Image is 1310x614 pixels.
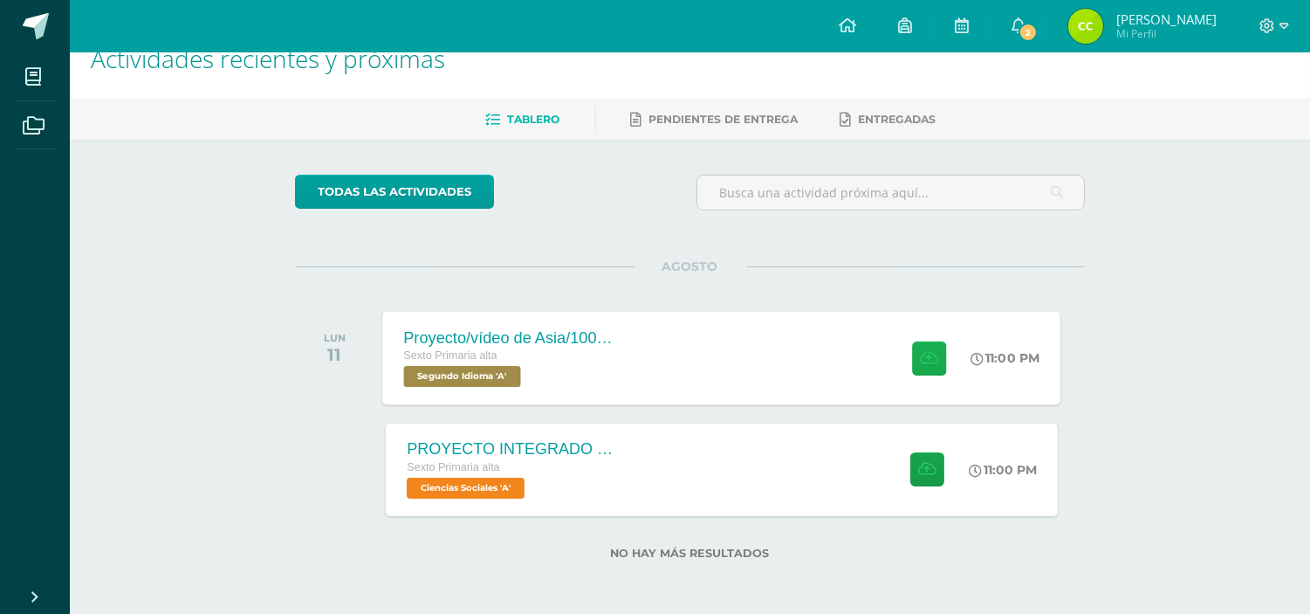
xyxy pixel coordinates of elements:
span: Ciencias Sociales 'A' [407,478,525,499]
span: Sexto Primaria alta [407,461,499,473]
div: PROYECTO INTEGRADO DE CIENCIAS SOCIALES Y KAQCHIQUEL, VALOR 30 PUNTOS. [407,440,616,459]
div: 11:00 PM [971,350,1040,366]
span: Actividades recientes y próximas [91,42,445,75]
label: No hay más resultados [295,547,1085,560]
div: 11 [324,344,346,365]
span: Mi Perfil [1116,26,1217,41]
span: Segundo Idioma 'A' [404,366,521,387]
span: Sexto Primaria alta [404,349,497,362]
input: Busca una actividad próxima aquí... [697,176,1084,210]
span: Tablero [508,113,560,126]
span: Entregadas [859,113,936,126]
div: Proyecto/vídeo de Asia/100ptos. [404,328,615,347]
span: 2 [1019,23,1038,42]
a: Entregadas [840,106,936,134]
a: todas las Actividades [295,175,494,209]
div: 11:00 PM [969,462,1037,478]
div: LUN [324,332,346,344]
img: ab4dc6210e7631ce653ac68ea6a6b71d.png [1068,9,1103,44]
a: Tablero [486,106,560,134]
a: Pendientes de entrega [631,106,799,134]
span: AGOSTO [634,259,746,274]
span: [PERSON_NAME] [1116,10,1217,28]
span: Pendientes de entrega [649,113,799,126]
